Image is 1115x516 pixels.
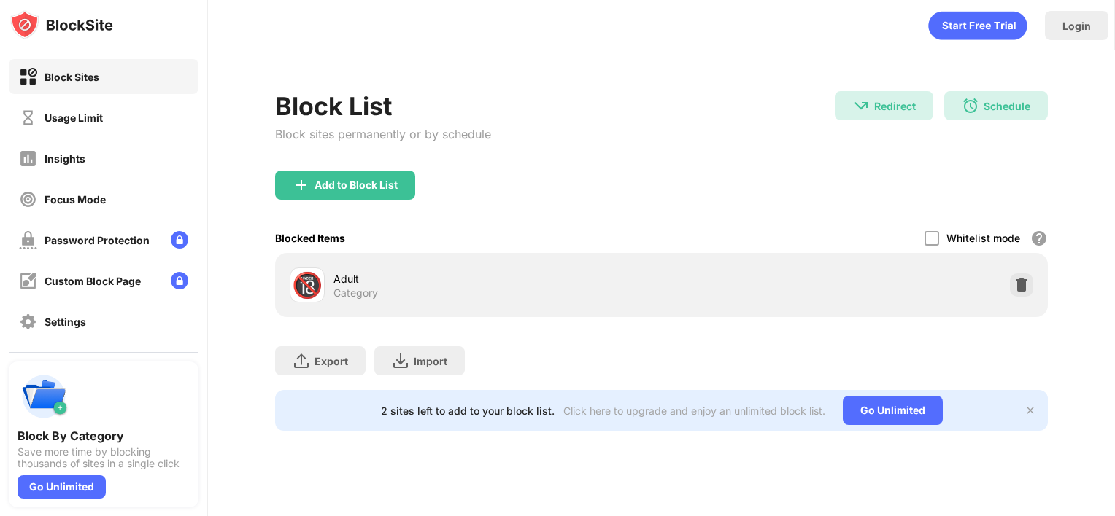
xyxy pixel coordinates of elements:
[171,231,188,249] img: lock-menu.svg
[563,404,825,417] div: Click here to upgrade and enjoy an unlimited block list.
[19,68,37,86] img: block-on.svg
[333,286,378,300] div: Category
[1025,404,1036,416] img: x-button.svg
[45,275,141,287] div: Custom Block Page
[275,127,491,141] div: Block sites permanently or by schedule
[315,179,398,191] div: Add to Block List
[1062,20,1091,32] div: Login
[946,232,1020,244] div: Whitelist mode
[45,112,103,124] div: Usage Limit
[19,313,37,331] img: settings-off.svg
[843,396,943,425] div: Go Unlimited
[275,91,491,121] div: Block List
[18,370,70,423] img: push-categories.svg
[19,149,37,168] img: insights-off.svg
[19,272,37,290] img: customize-block-page-off.svg
[381,404,555,417] div: 2 sites left to add to your block list.
[18,446,190,469] div: Save more time by blocking thousands of sites in a single click
[18,429,190,443] div: Block By Category
[928,11,1027,40] div: animation
[18,475,106,499] div: Go Unlimited
[45,234,150,246] div: Password Protection
[19,109,37,127] img: time-usage-off.svg
[45,316,86,328] div: Settings
[171,272,188,289] img: lock-menu.svg
[19,190,37,208] img: focus-off.svg
[45,152,85,165] div: Insights
[292,270,323,300] div: 🔞
[10,10,113,39] img: logo-blocksite.svg
[874,100,916,112] div: Redirect
[315,355,348,367] div: Export
[19,231,37,249] img: password-protection-off.svg
[333,271,662,286] div: Adult
[984,100,1030,112] div: Schedule
[414,355,447,367] div: Import
[45,193,106,206] div: Focus Mode
[275,232,345,244] div: Blocked Items
[45,71,99,83] div: Block Sites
